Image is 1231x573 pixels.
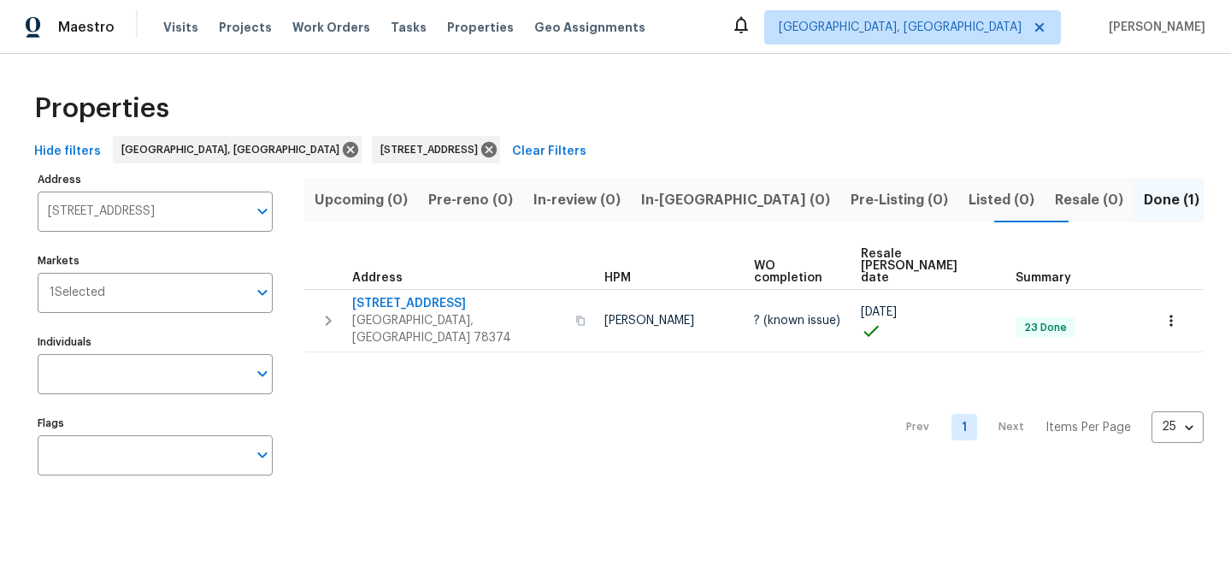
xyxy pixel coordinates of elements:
[604,272,631,284] span: HPM
[50,286,105,300] span: 1 Selected
[1151,405,1204,449] div: 25
[352,295,565,312] span: [STREET_ADDRESS]
[250,362,274,386] button: Open
[380,141,485,158] span: [STREET_ADDRESS]
[58,19,115,36] span: Maestro
[315,188,408,212] span: Upcoming (0)
[851,188,948,212] span: Pre-Listing (0)
[27,136,108,168] button: Hide filters
[250,199,274,223] button: Open
[34,100,169,117] span: Properties
[1144,188,1199,212] span: Done (1)
[534,19,645,36] span: Geo Assignments
[890,363,1204,493] nav: Pagination Navigation
[1055,188,1123,212] span: Resale (0)
[352,312,565,346] span: [GEOGRAPHIC_DATA], [GEOGRAPHIC_DATA] 78374
[38,337,273,347] label: Individuals
[505,136,593,168] button: Clear Filters
[121,141,346,158] span: [GEOGRAPHIC_DATA], [GEOGRAPHIC_DATA]
[754,315,840,327] span: ? (known issue)
[372,136,500,163] div: [STREET_ADDRESS]
[641,188,830,212] span: In-[GEOGRAPHIC_DATA] (0)
[969,188,1034,212] span: Listed (0)
[512,141,586,162] span: Clear Filters
[1102,19,1205,36] span: [PERSON_NAME]
[533,188,621,212] span: In-review (0)
[34,141,101,162] span: Hide filters
[1045,419,1131,436] p: Items Per Page
[250,443,274,467] button: Open
[250,281,274,304] button: Open
[861,248,987,284] span: Resale [PERSON_NAME] date
[604,315,694,327] span: [PERSON_NAME]
[38,256,273,266] label: Markets
[1017,321,1074,335] span: 23 Done
[428,188,513,212] span: Pre-reno (0)
[219,19,272,36] span: Projects
[779,19,1022,36] span: [GEOGRAPHIC_DATA], [GEOGRAPHIC_DATA]
[861,306,897,318] span: [DATE]
[38,174,273,185] label: Address
[352,272,403,284] span: Address
[754,260,832,284] span: WO completion
[163,19,198,36] span: Visits
[1016,272,1071,284] span: Summary
[292,19,370,36] span: Work Orders
[113,136,362,163] div: [GEOGRAPHIC_DATA], [GEOGRAPHIC_DATA]
[447,19,514,36] span: Properties
[38,418,273,428] label: Flags
[951,414,977,440] a: Goto page 1
[391,21,427,33] span: Tasks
